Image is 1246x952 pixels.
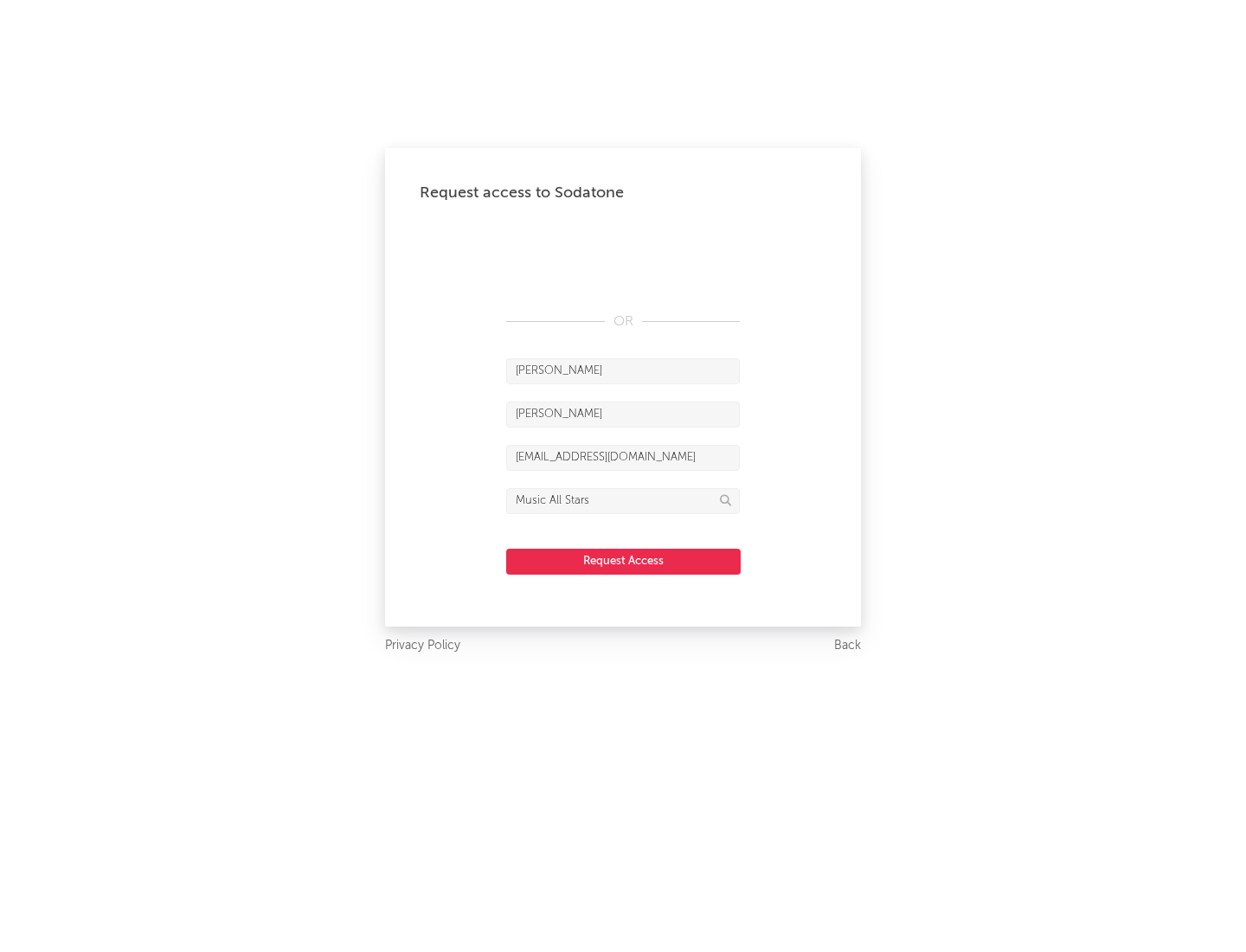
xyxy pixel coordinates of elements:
input: Last Name [506,402,740,428]
input: First Name [506,358,740,384]
button: Request Access [506,549,741,575]
a: Privacy Policy [385,635,460,657]
input: Division [506,488,740,514]
div: Request access to Sodatone [420,183,826,203]
input: Email [506,445,740,471]
a: Back [834,635,861,657]
div: OR [506,312,740,332]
